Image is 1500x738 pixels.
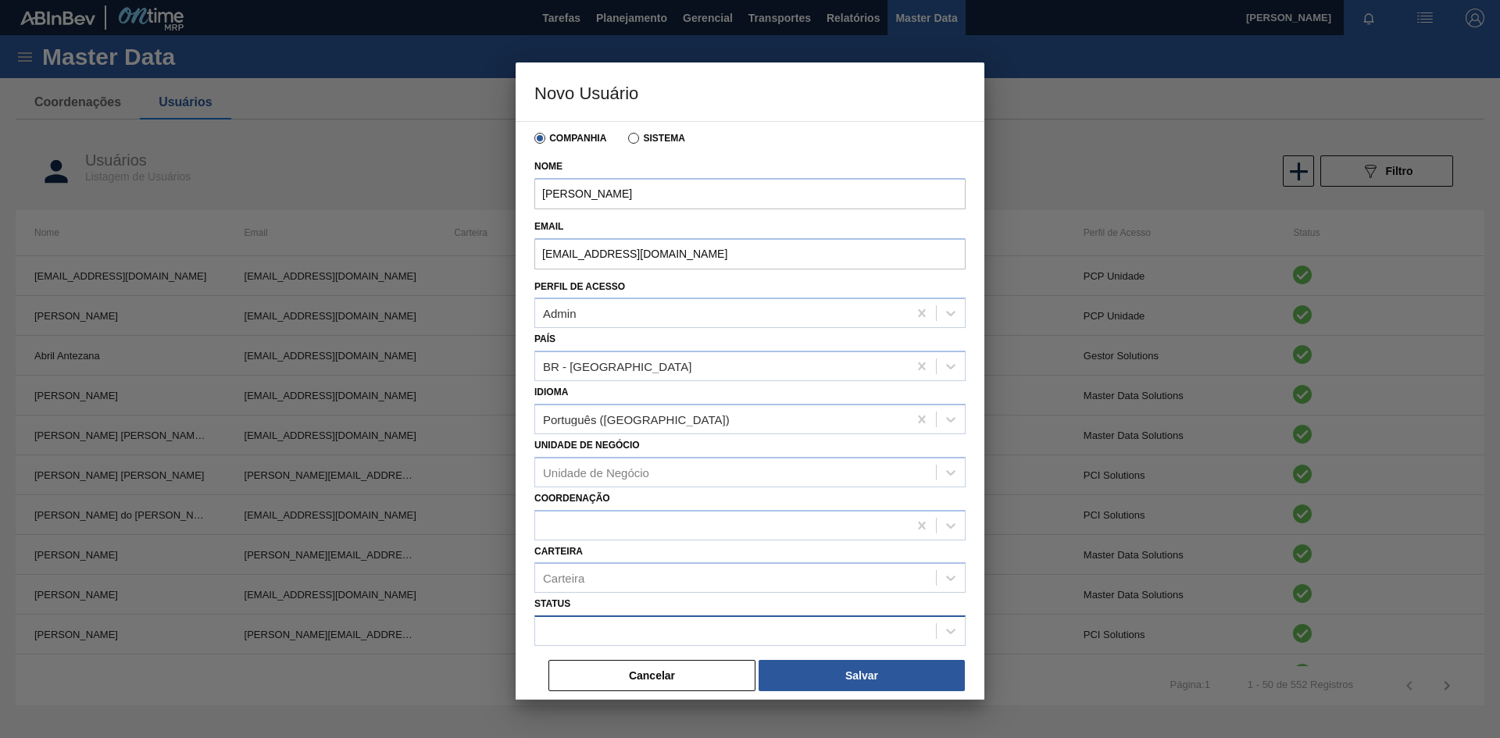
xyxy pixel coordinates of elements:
label: País [534,333,555,344]
label: Status [534,598,570,609]
div: Admin [543,307,577,320]
label: Carteira [534,546,583,557]
label: Coordenação [534,493,610,504]
h3: Novo Usuário [516,62,984,122]
label: Perfil de Acesso [534,281,625,292]
div: Carteira [543,572,584,585]
label: Email [534,216,966,238]
label: Unidade de Negócio [534,440,640,451]
div: Unidade de Negócio [543,465,649,479]
div: BR - [GEOGRAPHIC_DATA] [543,360,691,373]
label: Companhia [534,133,606,144]
label: Sistema [628,133,685,144]
div: Português ([GEOGRAPHIC_DATA]) [543,412,730,426]
button: Salvar [759,660,965,691]
button: Cancelar [548,660,755,691]
label: Idioma [534,387,568,398]
label: Nome [534,155,966,178]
